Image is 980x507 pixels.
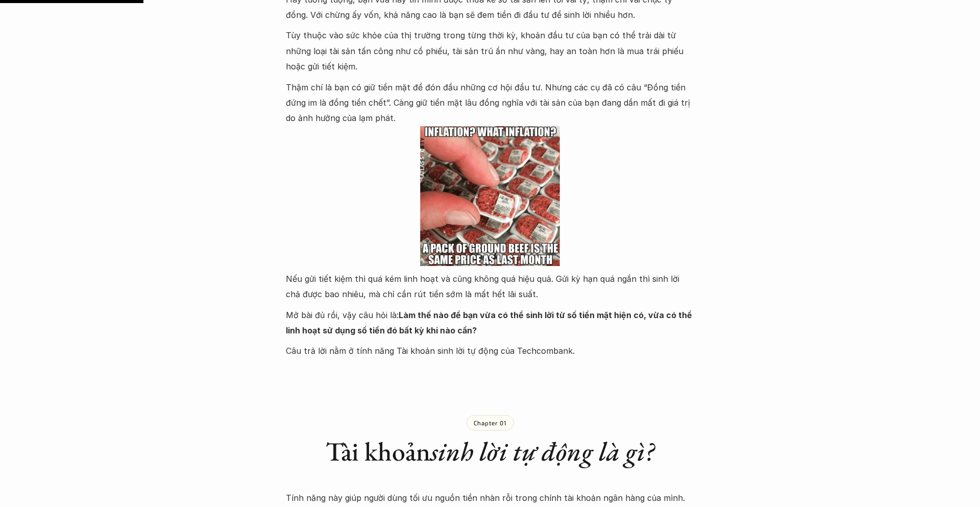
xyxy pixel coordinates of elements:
[286,307,694,339] p: Mở bài đủ rồi, vậy câu hỏi là:
[286,271,694,302] p: Nếu gửi tiết kiệm thì quá kém linh hoạt và cũng không quá hiệu quả. Gửi kỳ hạn quá ngắn thì sinh ...
[286,80,694,126] p: Thậm chí là bạn có giữ tiền mặt để đón đầu những cơ hội đầu tư. Nhưng các cụ đã có câu “Đồng tiền...
[430,434,654,468] em: sinh lời tự động là gì?
[474,419,507,426] p: Chapter 01
[286,310,694,335] strong: Làm thế nào để bạn vừa có thể sinh lời từ số tiền mặt hiện có, vừa có thể linh hoạt sử dụng số ti...
[286,343,694,358] p: Câu trả lời nằm ở tính năng Tài khoản sinh lời tự động của Techcombank.
[286,28,694,74] p: Tùy thuộc vào sức khỏe của thị trường trong từng thời kỳ, khoản đầu tư của bạn có thể trải dài từ...
[286,436,694,467] h2: Tài khoản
